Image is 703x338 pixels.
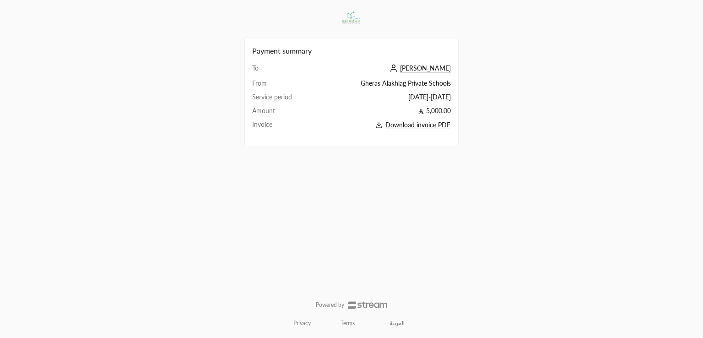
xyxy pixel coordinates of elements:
[316,301,344,309] p: Powered by
[252,106,313,120] td: Amount
[387,64,451,72] a: [PERSON_NAME]
[252,79,313,93] td: From
[252,93,313,106] td: Service period
[252,45,451,56] h2: Payment summary
[313,106,451,120] td: 5,000.00
[341,320,355,327] a: Terms
[385,121,450,129] span: Download invoice PDF
[313,93,451,106] td: [DATE] - [DATE]
[384,316,410,331] a: العربية
[252,64,313,79] td: To
[252,120,313,131] td: Invoice
[313,79,451,93] td: Gheras Alakhlag Private Schools
[336,5,366,30] img: Company Logo
[313,120,451,131] button: Download invoice PDF
[293,320,311,327] a: Privacy
[400,64,451,72] span: [PERSON_NAME]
